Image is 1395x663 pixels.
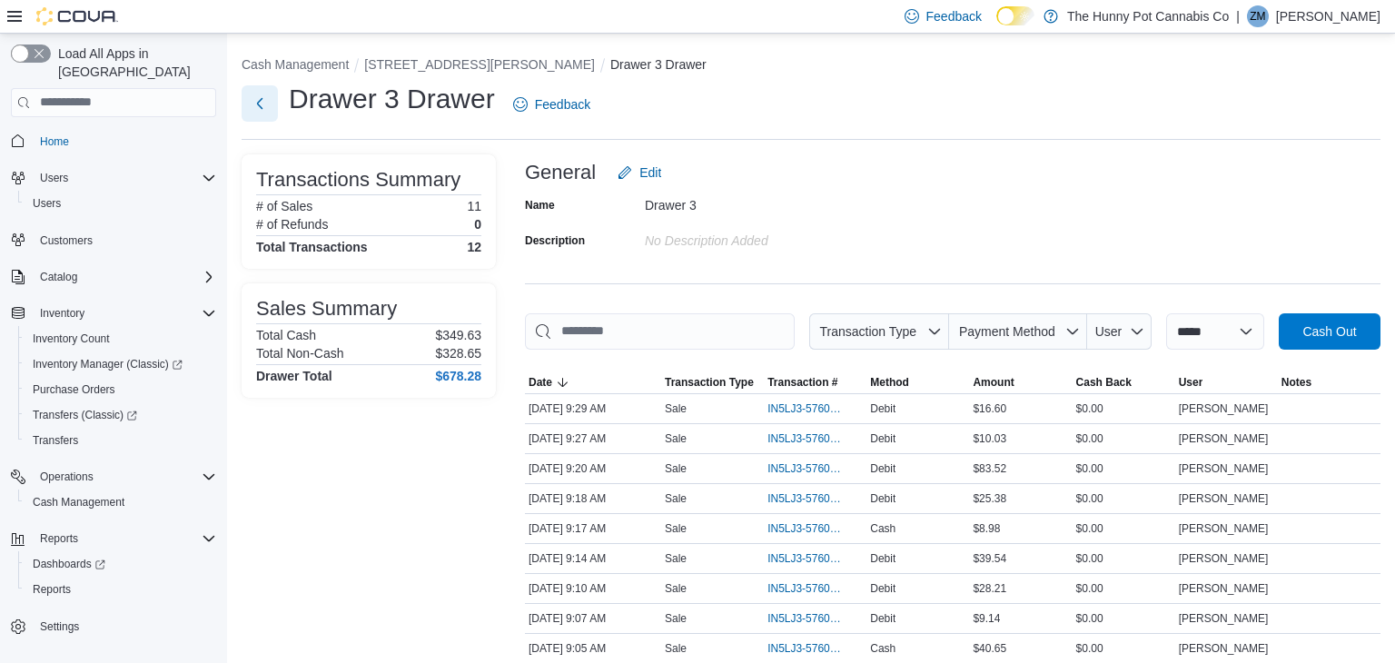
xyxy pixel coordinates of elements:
div: $0.00 [1073,458,1175,480]
a: Inventory Manager (Classic) [18,351,223,377]
a: Transfers [25,430,85,451]
p: Sale [665,401,687,416]
span: IN5LJ3-5760258 [767,581,845,596]
button: Cash Management [18,490,223,515]
button: Date [525,371,661,393]
h3: Sales Summary [256,298,397,320]
div: [DATE] 9:20 AM [525,458,661,480]
span: Edit [639,163,661,182]
span: Debit [870,431,895,446]
button: Cash Out [1279,313,1380,350]
span: IN5LJ3-5760243 [767,641,845,656]
p: | [1236,5,1240,27]
span: $25.38 [973,491,1006,506]
a: Home [33,131,76,153]
button: Users [4,165,223,191]
button: Inventory [33,302,92,324]
span: Notes [1281,375,1311,390]
span: $16.60 [973,401,1006,416]
button: Next [242,85,278,122]
span: [PERSON_NAME] [1179,461,1269,476]
span: Transaction Type [819,324,916,339]
span: $40.65 [973,641,1006,656]
span: Settings [33,615,216,638]
div: $0.00 [1073,488,1175,510]
span: $10.03 [973,431,1006,446]
button: IN5LJ3-5760275 [767,548,863,569]
button: User [1175,371,1278,393]
button: Catalog [4,264,223,290]
a: Transfers (Classic) [25,404,144,426]
span: IN5LJ3-5760285 [767,521,845,536]
button: Reports [4,526,223,551]
span: Transfers (Classic) [25,404,216,426]
span: [PERSON_NAME] [1179,641,1269,656]
button: Inventory Count [18,326,223,351]
span: IN5LJ3-5760275 [767,551,845,566]
span: Dashboards [33,557,105,571]
div: [DATE] 9:18 AM [525,488,661,510]
div: $0.00 [1073,578,1175,599]
span: Reports [33,528,216,549]
span: IN5LJ3-5760343 [767,431,845,446]
span: [PERSON_NAME] [1179,401,1269,416]
button: Users [33,167,75,189]
span: Transaction # [767,375,837,390]
div: [DATE] 9:14 AM [525,548,661,569]
span: Cash Out [1302,322,1356,341]
span: Home [33,130,216,153]
span: Purchase Orders [33,382,115,397]
span: ZM [1250,5,1265,27]
p: Sale [665,431,687,446]
span: Transfers [33,433,78,448]
button: Method [866,371,969,393]
span: Inventory [40,306,84,321]
div: $0.00 [1073,638,1175,659]
span: [PERSON_NAME] [1179,581,1269,596]
div: Zach Maves [1247,5,1269,27]
button: Transfers [18,428,223,453]
h3: General [525,162,596,183]
span: Feedback [926,7,982,25]
span: Customers [33,229,216,252]
p: Sale [665,491,687,506]
h6: # of Sales [256,199,312,213]
p: Sale [665,521,687,536]
span: Cash Management [33,495,124,510]
button: IN5LJ3-5760243 [767,638,863,659]
a: Dashboards [18,551,223,577]
button: IN5LJ3-5760343 [767,428,863,450]
div: No Description added [645,226,888,248]
span: Feedback [535,95,590,114]
span: IN5LJ3-5760299 [767,491,845,506]
span: Reports [33,582,71,597]
span: Cash [870,641,895,656]
span: Debit [870,551,895,566]
span: Cash Management [25,491,216,513]
a: Transfers (Classic) [18,402,223,428]
h4: $678.28 [435,369,481,383]
span: IN5LJ3-5760250 [767,611,845,626]
h4: Total Transactions [256,240,368,254]
button: Catalog [33,266,84,288]
button: Payment Method [949,313,1087,350]
button: Operations [4,464,223,490]
button: Reports [33,528,85,549]
span: Debit [870,461,895,476]
p: Sale [665,581,687,596]
span: Debit [870,491,895,506]
button: Reports [18,577,223,602]
span: Transaction Type [665,375,754,390]
div: $0.00 [1073,608,1175,629]
span: Users [33,167,216,189]
p: [PERSON_NAME] [1276,5,1380,27]
a: Users [25,193,68,214]
span: Method [870,375,909,390]
span: Debit [870,401,895,416]
button: IN5LJ3-5760250 [767,608,863,629]
h6: Total Non-Cash [256,346,344,361]
span: IN5LJ3-5760310 [767,461,845,476]
span: Inventory Count [25,328,216,350]
span: [PERSON_NAME] [1179,521,1269,536]
span: Amount [973,375,1014,390]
